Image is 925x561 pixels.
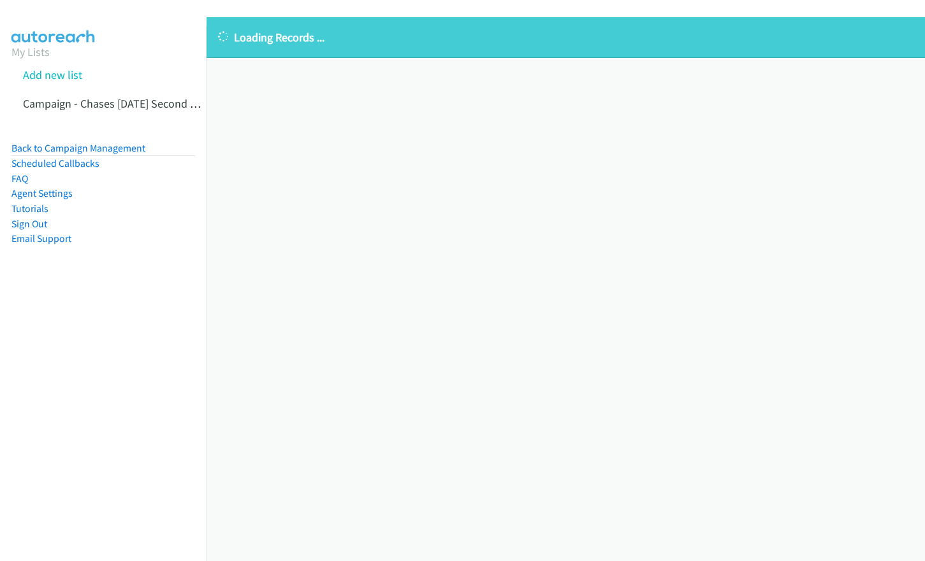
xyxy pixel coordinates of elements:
a: My Lists [11,45,50,59]
a: Scheduled Callbacks [11,157,99,169]
a: Agent Settings [11,187,73,199]
a: Back to Campaign Management [11,142,145,154]
a: Campaign - Chases [DATE] Second Attempt [23,96,229,111]
a: Tutorials [11,202,48,215]
a: Email Support [11,232,71,245]
p: Loading Records ... [218,29,914,46]
a: Add new list [23,67,82,82]
a: FAQ [11,173,28,185]
a: Sign Out [11,218,47,230]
